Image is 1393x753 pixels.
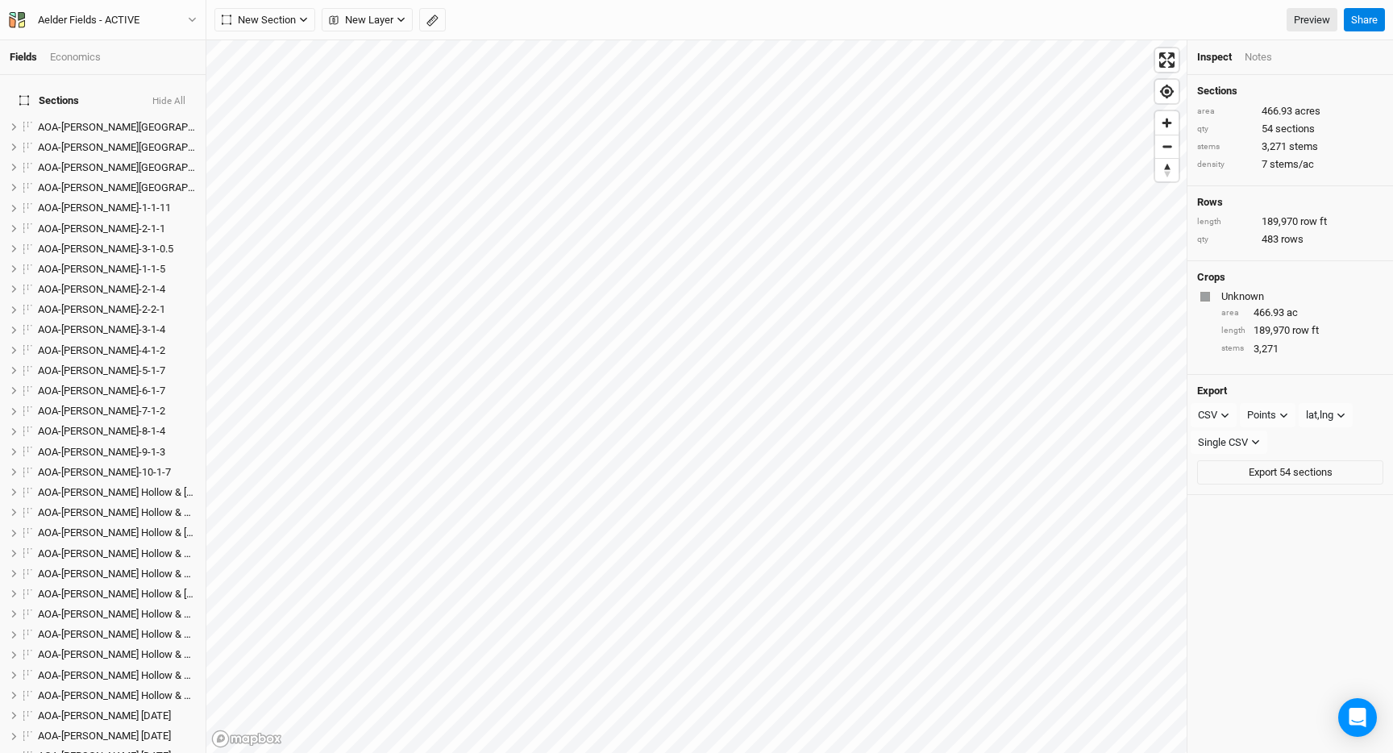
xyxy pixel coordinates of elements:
div: AOA-Hintz Hollow & Stone Canyon-3-1-3.5 [38,608,196,621]
span: row ft [1300,214,1327,229]
span: AOA-[PERSON_NAME] Hollow & Stone Canyon-3-2-6 [38,628,273,640]
div: Notes [1245,50,1272,64]
div: area [1221,307,1245,319]
span: AOA-[PERSON_NAME][GEOGRAPHIC_DATA]-1-1-3 [38,121,264,133]
div: 483 [1197,232,1383,247]
span: AOA-[PERSON_NAME]-6-1-7 [38,385,165,397]
span: AOA-[PERSON_NAME] Hollow & Stone Canyon-2-3-.0.5 [38,547,284,560]
div: AOA-Poston 1-1-41 [38,709,196,722]
div: CSV [1198,407,1217,423]
span: AOA-[PERSON_NAME][GEOGRAPHIC_DATA]-2-2-7 [38,161,264,173]
div: stems [1221,343,1245,355]
div: qty [1197,234,1254,246]
span: AOA-[PERSON_NAME] Hollow & [GEOGRAPHIC_DATA]-1-1-8 [38,486,309,498]
span: Sections [19,94,79,107]
span: stems [1289,139,1318,154]
button: New Layer [322,8,413,32]
div: AOA-Darby Lakes Preserve-1-1-3 [38,121,196,134]
span: AOA-[PERSON_NAME]-2-2-1 [38,303,165,315]
div: 189,970 [1221,323,1383,338]
div: AOA-Poston 2-1-18 [38,730,196,743]
button: Points [1240,403,1295,427]
div: area [1197,106,1254,118]
div: 466.93 [1197,104,1383,119]
a: Fields [10,51,37,63]
span: stems/ac [1270,157,1314,172]
button: CSV [1191,403,1237,427]
span: AOA-[PERSON_NAME]-4-1-2 [38,344,165,356]
div: AOA-Hintz Hollow & Stone Canyon-3-2-6 [38,628,196,641]
span: AOA-[PERSON_NAME]-2-1-4 [38,283,165,295]
div: 189,970 [1197,214,1383,229]
span: AOA-[PERSON_NAME]-2-1-1 [38,223,165,235]
span: acres [1295,104,1320,119]
a: Preview [1287,8,1337,32]
span: row ft [1292,323,1319,338]
button: Zoom out [1155,135,1179,158]
div: stems [1197,141,1254,153]
span: AOA-[PERSON_NAME] Hollow & Stone Canyon-2-1-0.2 [38,506,281,518]
button: Share [1344,8,1385,32]
h4: Sections [1197,85,1383,98]
span: AOA-[PERSON_NAME]-3-1-4 [38,323,165,335]
a: Mapbox logo [211,730,282,748]
span: AOA-[PERSON_NAME] [DATE] [38,709,171,722]
div: Single CSV [1198,435,1248,451]
span: AOA-[PERSON_NAME]-1-1-5 [38,263,165,275]
button: Enter fullscreen [1155,48,1179,72]
div: AOA-Hintz Hollow & Stone Canyon-4-1-2.5 [38,648,196,661]
div: 3,271 [1221,342,1383,356]
span: AOA-[PERSON_NAME] Hollow & [GEOGRAPHIC_DATA]-2-5-4 [38,588,309,600]
div: AOA-Hintz Hollow & Stone Canyon-2-2-9 [38,526,196,539]
div: AOA-Genevieve Jones-6-1-7 [38,385,196,397]
span: AOA-[PERSON_NAME]-8-1-4 [38,425,165,437]
button: Single CSV [1191,431,1267,455]
div: AOA-Genevieve Jones-9-1-3 [38,446,196,459]
span: AOA-[PERSON_NAME]-7-1-2 [38,405,165,417]
span: ac [1287,306,1298,320]
span: AOA-[PERSON_NAME] Hollow & Stone Canyon-4-3-2 [38,689,273,701]
button: New Section [214,8,315,32]
span: AOA-[PERSON_NAME] Hollow & Stone Canyon-2-4-1.5 [38,568,281,580]
div: AOA-Genevieve Jones-2-1-4 [38,283,196,296]
h4: Rows [1197,196,1383,209]
span: AOA-[PERSON_NAME] Hollow & [GEOGRAPHIC_DATA]-2-2-9 [38,526,309,539]
button: Find my location [1155,80,1179,103]
div: AOA-Genevieve Jones-7-1-2 [38,405,196,418]
div: 466.93 [1221,306,1383,320]
span: AOA-[PERSON_NAME] [DATE] [38,730,171,742]
h4: Crops [1197,271,1225,284]
div: AOA-Genevieve Jones-5-1-7 [38,364,196,377]
div: AOA-Darby Oaks-1-1-11 [38,202,196,214]
button: Hide All [152,96,186,107]
div: AOA-Hintz Hollow & Stone Canyon-4-3-2 [38,689,196,702]
div: Economics [50,50,101,64]
span: AOA-[PERSON_NAME] Hollow & Stone Canyon-4-2-6.5 [38,669,281,681]
button: Export 54 sections [1197,460,1383,485]
div: 54 [1197,122,1383,136]
div: lat,lng [1306,407,1333,423]
span: AOA-[PERSON_NAME]-1-1-11 [38,202,171,214]
span: Reset bearing to north [1155,159,1179,181]
div: AOA-Elick-3-1-0.5 [38,243,196,256]
div: AOA-Genevieve Jones-8-1-4 [38,425,196,438]
div: AOA-Hintz Hollow & Stone Canyon-2-3-.0.5 [38,547,196,560]
div: length [1221,325,1245,337]
div: 7 [1197,157,1383,172]
canvas: Map [206,40,1187,753]
div: AOA-Darby Lakes Preserve-3-1-6 [38,181,196,194]
div: AOA-Hintz Hollow & Stone Canyon-1-1-8 [38,486,196,499]
button: lat,lng [1299,403,1353,427]
div: AOA-Hintz Hollow & Stone Canyon-4-2-6.5 [38,669,196,682]
button: Reset bearing to north [1155,158,1179,181]
span: AOA-[PERSON_NAME]-3-1-0.5 [38,243,173,255]
button: Zoom in [1155,111,1179,135]
span: AOA-[PERSON_NAME]-9-1-3 [38,446,165,458]
button: Shortcut: M [419,8,446,32]
div: AOA-Darby Lakes Preserve-2-1-1 [38,141,196,154]
div: 3,271 [1197,139,1383,154]
span: sections [1275,122,1315,136]
div: Unknown [1221,289,1380,304]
